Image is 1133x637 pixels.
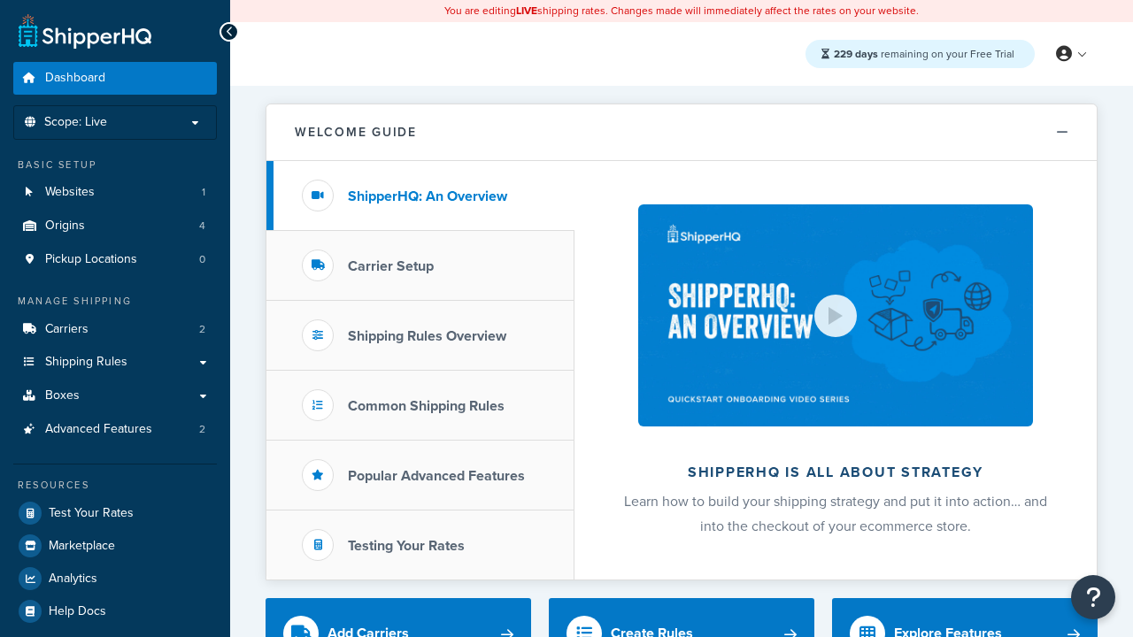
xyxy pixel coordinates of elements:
[348,468,525,484] h3: Popular Advanced Features
[13,313,217,346] a: Carriers2
[13,176,217,209] a: Websites1
[13,157,217,173] div: Basic Setup
[13,478,217,493] div: Resources
[45,355,127,370] span: Shipping Rules
[49,572,97,587] span: Analytics
[834,46,1014,62] span: remaining on your Free Trial
[13,530,217,562] a: Marketplace
[45,422,152,437] span: Advanced Features
[13,176,217,209] li: Websites
[516,3,537,19] b: LIVE
[348,258,434,274] h3: Carrier Setup
[13,62,217,95] a: Dashboard
[45,219,85,234] span: Origins
[199,252,205,267] span: 0
[348,538,465,554] h3: Testing Your Rates
[199,322,205,337] span: 2
[49,604,106,619] span: Help Docs
[13,210,217,242] a: Origins4
[199,219,205,234] span: 4
[202,185,205,200] span: 1
[13,497,217,529] a: Test Your Rates
[621,464,1050,480] h2: ShipperHQ is all about strategy
[1071,575,1115,619] button: Open Resource Center
[13,413,217,446] li: Advanced Features
[45,388,80,403] span: Boxes
[348,328,506,344] h3: Shipping Rules Overview
[295,126,417,139] h2: Welcome Guide
[13,210,217,242] li: Origins
[13,380,217,412] a: Boxes
[13,346,217,379] a: Shipping Rules
[348,398,505,414] h3: Common Shipping Rules
[199,422,205,437] span: 2
[45,185,95,200] span: Websites
[13,243,217,276] li: Pickup Locations
[348,188,507,204] h3: ShipperHQ: An Overview
[13,294,217,309] div: Manage Shipping
[49,506,134,521] span: Test Your Rates
[13,413,217,446] a: Advanced Features2
[638,204,1033,426] img: ShipperHQ is all about strategy
[13,243,217,276] a: Pickup Locations0
[834,46,878,62] strong: 229 days
[45,71,105,86] span: Dashboard
[13,313,217,346] li: Carriers
[45,252,137,267] span: Pickup Locations
[624,491,1047,536] span: Learn how to build your shipping strategy and put it into action… and into the checkout of your e...
[13,563,217,595] a: Analytics
[266,104,1097,161] button: Welcome Guide
[44,115,107,130] span: Scope: Live
[45,322,89,337] span: Carriers
[49,539,115,554] span: Marketplace
[13,595,217,627] a: Help Docs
